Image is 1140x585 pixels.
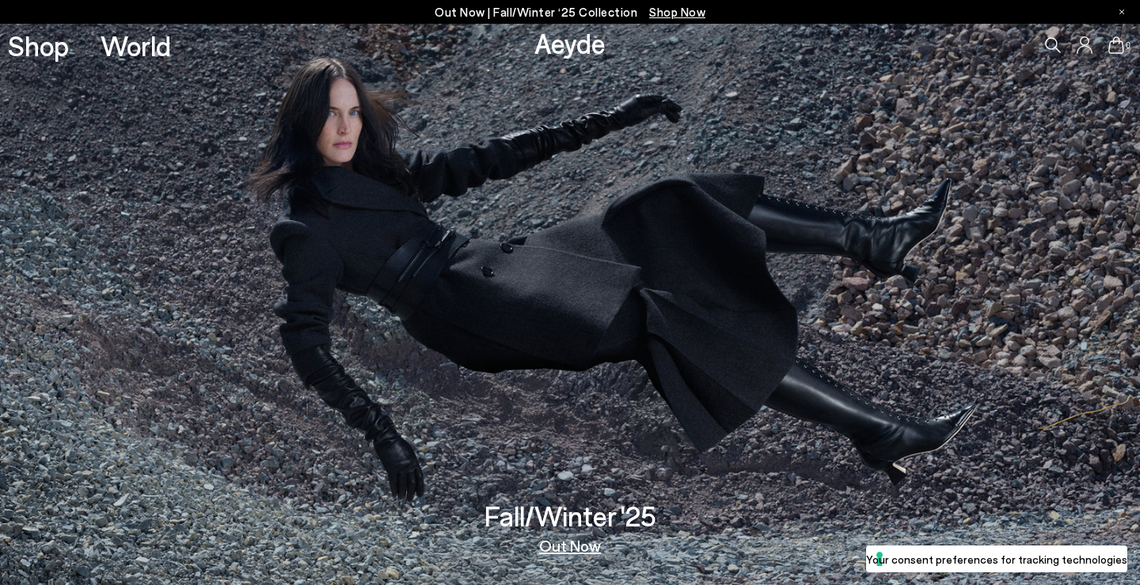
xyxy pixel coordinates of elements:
[866,545,1127,572] button: Your consent preferences for tracking technologies
[649,5,705,19] span: Navigate to /collections/new-in
[484,502,656,530] h3: Fall/Winter '25
[101,32,171,59] a: World
[866,551,1127,568] label: Your consent preferences for tracking technologies
[539,538,601,553] a: Out Now
[1124,41,1132,50] span: 0
[534,26,606,59] a: Aeyde
[8,32,69,59] a: Shop
[435,2,705,22] p: Out Now | Fall/Winter ‘25 Collection
[1108,36,1124,54] a: 0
